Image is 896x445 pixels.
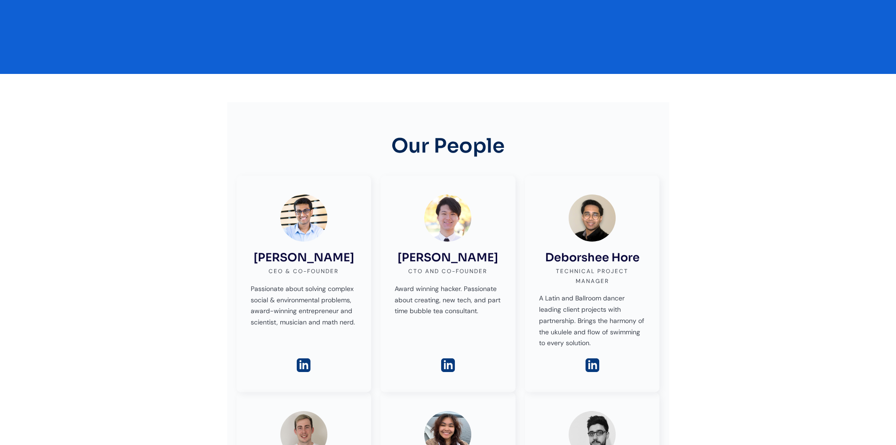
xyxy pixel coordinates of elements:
[251,283,357,328] p: Passionate about solving complex social & environmental problems, award-winning entrepreneur and ...
[584,357,601,373] img: Button link to LinkedIn
[391,121,505,171] h2: Our People
[295,357,312,373] img: Button link to LinkedIn
[545,251,640,265] h3: Deborshee Hore
[397,251,498,265] h3: [PERSON_NAME]
[254,251,354,265] h3: [PERSON_NAME]
[269,267,339,276] div: CEO & Co-founder
[539,267,646,286] div: Technical Project Manager
[408,267,487,276] div: CTO and Co-Founder
[440,357,456,373] img: Button link to LinkedIn
[395,283,501,317] p: Award winning hacker. Passionate about creating, new tech, and part time bubble tea consultant.
[539,293,646,349] p: A Latin and Ballroom dancer leading client projects with partnership. Brings the harmony of the u...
